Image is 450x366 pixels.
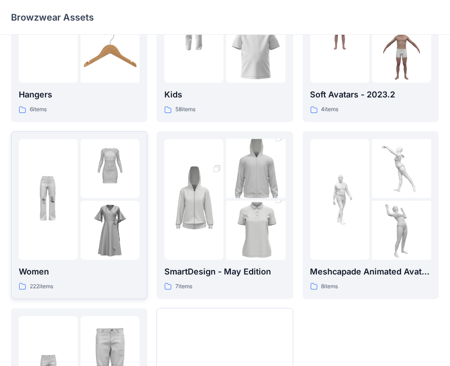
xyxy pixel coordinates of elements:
[321,105,339,114] p: 4 items
[175,105,195,114] p: 58 items
[81,139,140,198] img: folder 2
[164,265,285,278] p: SmartDesign - May Edition
[81,24,140,83] img: folder 3
[164,88,285,101] p: Kids
[303,131,439,299] a: folder 1folder 2folder 3Meshcapade Animated Avatars8items
[11,11,94,24] p: Browzwear Assets
[372,201,431,260] img: folder 3
[19,88,140,101] p: Hangers
[226,186,285,275] img: folder 3
[310,170,369,229] img: folder 1
[81,201,140,260] img: folder 3
[321,282,338,291] p: 8 items
[11,131,147,299] a: folder 1folder 2folder 3Women222items
[30,282,53,291] p: 222 items
[19,265,140,278] p: Women
[157,131,293,299] a: folder 1folder 2folder 3SmartDesign - May Edition7items
[19,170,78,229] img: folder 1
[164,155,223,244] img: folder 1
[372,139,431,198] img: folder 2
[372,24,431,83] img: folder 3
[310,265,431,278] p: Meshcapade Animated Avatars
[175,282,192,291] p: 7 items
[226,24,285,83] img: folder 3
[226,124,285,213] img: folder 2
[30,105,47,114] p: 6 items
[310,88,431,101] p: Soft Avatars - 2023.2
